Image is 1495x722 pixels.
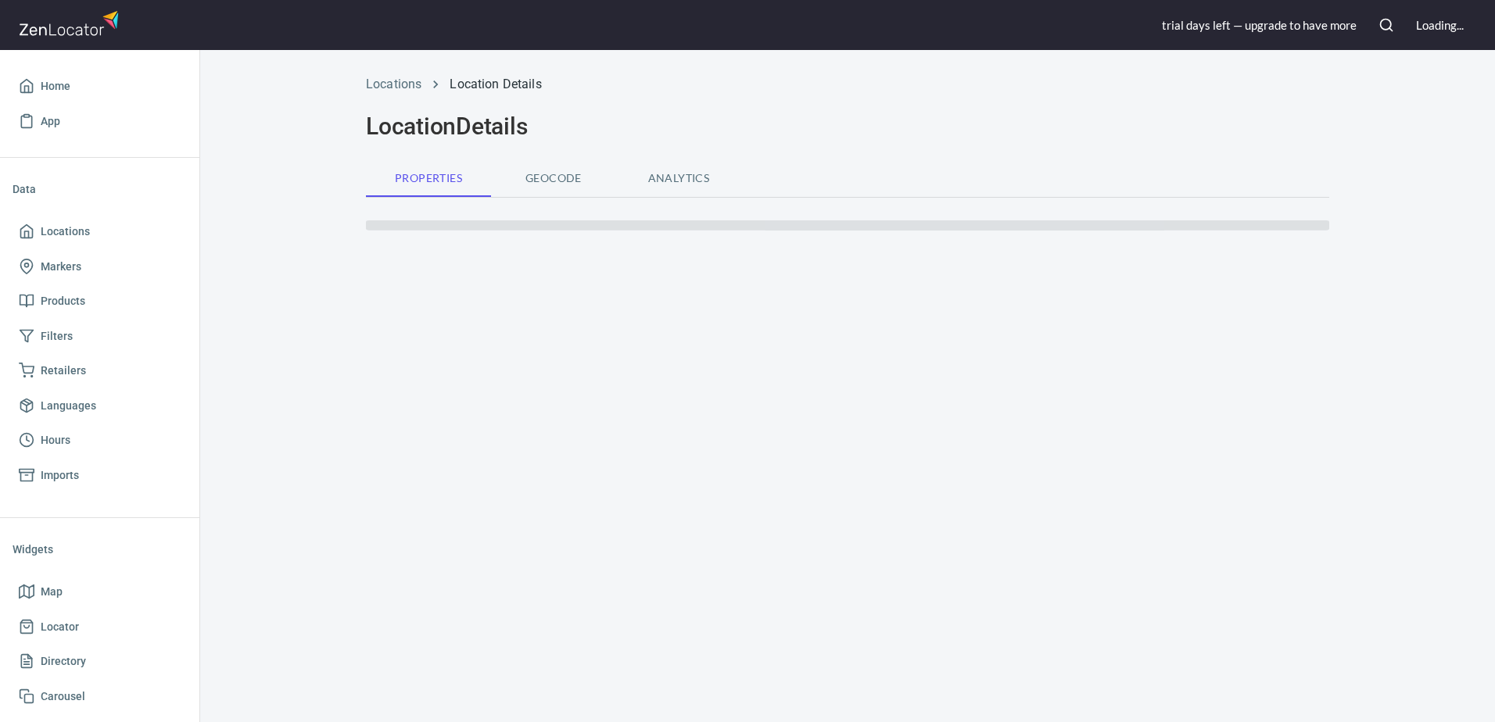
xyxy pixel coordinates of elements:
[41,327,73,346] span: Filters
[41,361,86,381] span: Retailers
[41,687,85,706] span: Carousel
[626,169,732,188] span: Analytics
[13,644,187,679] a: Directory
[1162,17,1357,34] div: trial day s left — upgrade to have more
[13,353,187,388] a: Retailers
[41,222,90,241] span: Locations
[366,113,1329,141] h2: Location Details
[41,466,79,485] span: Imports
[13,458,187,493] a: Imports
[41,582,63,602] span: Map
[1369,8,1404,42] button: Search
[13,679,187,714] a: Carousel
[13,284,187,319] a: Products
[13,388,187,424] a: Languages
[375,169,482,188] span: Properties
[500,169,607,188] span: Geocode
[13,609,187,645] a: Locator
[13,531,187,568] li: Widgets
[41,431,70,450] span: Hours
[41,77,70,96] span: Home
[13,574,187,609] a: Map
[13,170,187,208] li: Data
[13,423,187,458] a: Hours
[41,257,81,277] span: Markers
[13,104,187,139] a: App
[13,214,187,249] a: Locations
[41,396,96,416] span: Languages
[41,112,60,131] span: App
[13,249,187,284] a: Markers
[366,75,1329,94] nav: breadcrumb
[13,319,187,354] a: Filters
[366,77,421,91] a: Locations
[41,617,79,637] span: Locator
[450,77,541,91] a: Location Details
[41,291,85,311] span: Products
[1416,17,1464,34] div: Loading...
[41,652,86,671] span: Directory
[19,6,124,40] img: zenlocator
[13,69,187,104] a: Home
